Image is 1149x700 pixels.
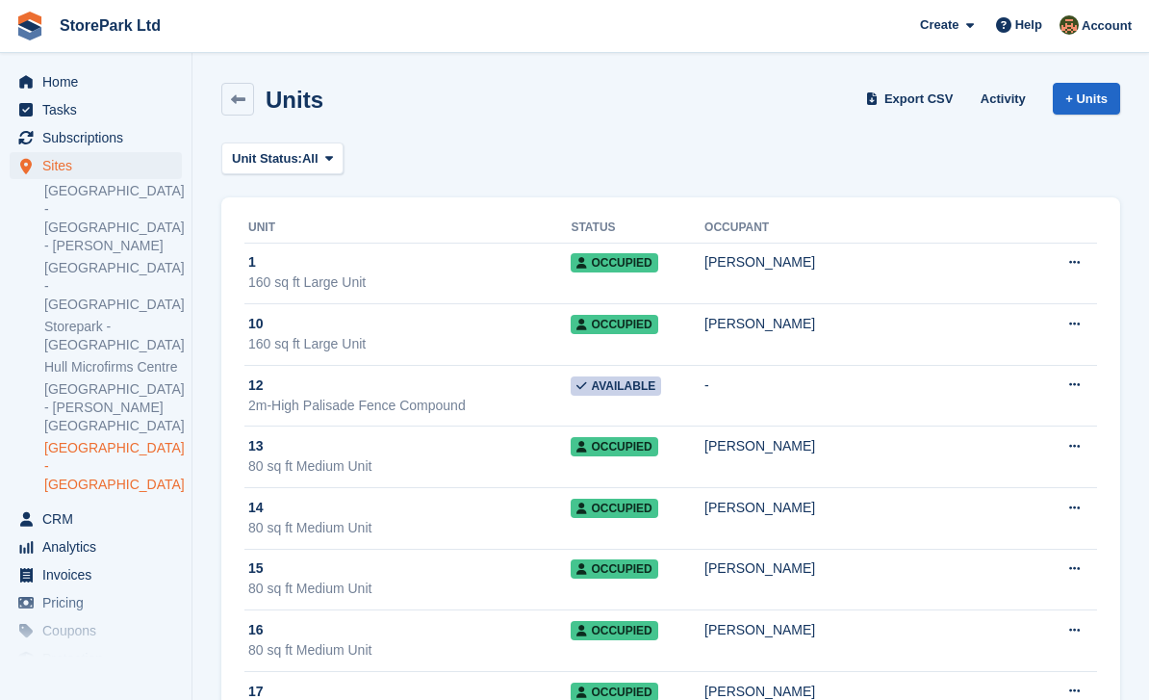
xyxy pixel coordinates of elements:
[248,272,571,293] div: 160 sq ft Large Unit
[15,12,44,40] img: stora-icon-8386f47178a22dfd0bd8f6a31ec36ba5ce8667c1dd55bd0f319d3a0aa187defe.svg
[248,456,571,477] div: 80 sq ft Medium Unit
[248,579,571,599] div: 80 sq ft Medium Unit
[302,149,319,169] span: All
[44,358,182,376] a: Hull Microfirms Centre
[42,589,158,616] span: Pricing
[1060,15,1079,35] img: Mark Butters
[704,620,1037,640] div: [PERSON_NAME]
[44,380,182,435] a: [GEOGRAPHIC_DATA] - [PERSON_NAME][GEOGRAPHIC_DATA]
[248,640,571,661] div: 80 sq ft Medium Unit
[1053,83,1120,115] a: + Units
[42,152,158,179] span: Sites
[44,318,182,354] a: Storepark - [GEOGRAPHIC_DATA]
[52,10,168,41] a: StorePark Ltd
[571,213,704,244] th: Status
[10,617,182,644] a: menu
[571,621,657,640] span: Occupied
[248,396,571,416] div: 2m-High Palisade Fence Compound
[10,561,182,588] a: menu
[571,315,657,334] span: Occupied
[704,252,1037,272] div: [PERSON_NAME]
[704,365,1037,427] td: -
[10,68,182,95] a: menu
[571,559,657,579] span: Occupied
[248,334,571,354] div: 160 sq ft Large Unit
[44,439,182,494] a: [GEOGRAPHIC_DATA] - [GEOGRAPHIC_DATA]
[884,90,954,109] span: Export CSV
[42,124,158,151] span: Subscriptions
[571,376,661,396] span: Available
[704,558,1037,579] div: [PERSON_NAME]
[10,96,182,123] a: menu
[42,645,158,672] span: Protection
[42,617,158,644] span: Coupons
[42,533,158,560] span: Analytics
[248,436,264,456] span: 13
[571,499,657,518] span: Occupied
[248,558,264,579] span: 15
[704,436,1037,456] div: [PERSON_NAME]
[10,533,182,560] a: menu
[571,253,657,272] span: Occupied
[248,518,571,538] div: 80 sq ft Medium Unit
[248,376,264,396] span: 12
[10,124,182,151] a: menu
[42,561,158,588] span: Invoices
[10,645,182,672] a: menu
[704,498,1037,518] div: [PERSON_NAME]
[1082,16,1132,36] span: Account
[248,252,256,272] span: 1
[1015,15,1042,35] span: Help
[704,213,1037,244] th: Occupant
[920,15,958,35] span: Create
[42,68,158,95] span: Home
[44,182,182,255] a: [GEOGRAPHIC_DATA] - [GEOGRAPHIC_DATA] - [PERSON_NAME]
[10,506,182,532] a: menu
[244,213,571,244] th: Unit
[704,314,1037,334] div: [PERSON_NAME]
[862,83,961,115] a: Export CSV
[571,437,657,456] span: Occupied
[973,83,1034,115] a: Activity
[248,314,264,334] span: 10
[232,149,302,169] span: Unit Status:
[266,87,323,113] h2: Units
[42,96,158,123] span: Tasks
[42,506,158,532] span: CRM
[248,620,264,640] span: 16
[248,498,264,518] span: 14
[44,259,182,314] a: [GEOGRAPHIC_DATA] - [GEOGRAPHIC_DATA]
[10,152,182,179] a: menu
[221,143,344,174] button: Unit Status: All
[10,589,182,616] a: menu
